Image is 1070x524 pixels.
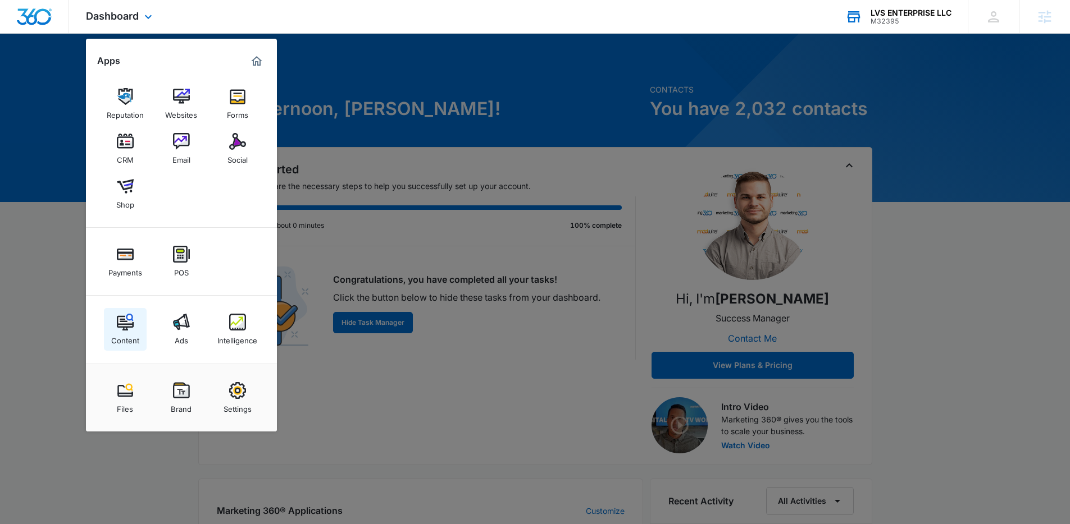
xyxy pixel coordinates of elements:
a: Forms [216,82,259,125]
a: Social [216,127,259,170]
h2: Apps [97,56,120,66]
a: CRM [104,127,147,170]
span: Dashboard [86,10,139,22]
div: account name [871,8,951,17]
a: Intelligence [216,308,259,351]
a: Websites [160,82,203,125]
a: Payments [104,240,147,283]
a: Content [104,308,147,351]
a: Settings [216,376,259,419]
div: Content [111,330,139,345]
div: Email [172,150,190,164]
div: Files [117,399,133,413]
div: Settings [224,399,252,413]
div: account id [871,17,951,25]
div: Brand [171,399,192,413]
div: Forms [227,105,248,119]
a: Marketing 360® Dashboard [248,52,266,70]
div: Ads [175,330,188,345]
div: CRM [117,150,134,164]
div: POS [174,263,189,277]
a: Email [160,127,203,170]
a: Files [104,376,147,419]
a: Ads [160,308,203,351]
div: Intelligence [217,330,257,345]
div: Payments [108,263,142,277]
a: Shop [104,172,147,215]
a: POS [160,240,203,283]
div: Shop [116,195,134,209]
div: Reputation [107,105,144,119]
a: Reputation [104,82,147,125]
a: Brand [160,376,203,419]
div: Social [227,150,248,164]
div: Websites [165,105,197,119]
